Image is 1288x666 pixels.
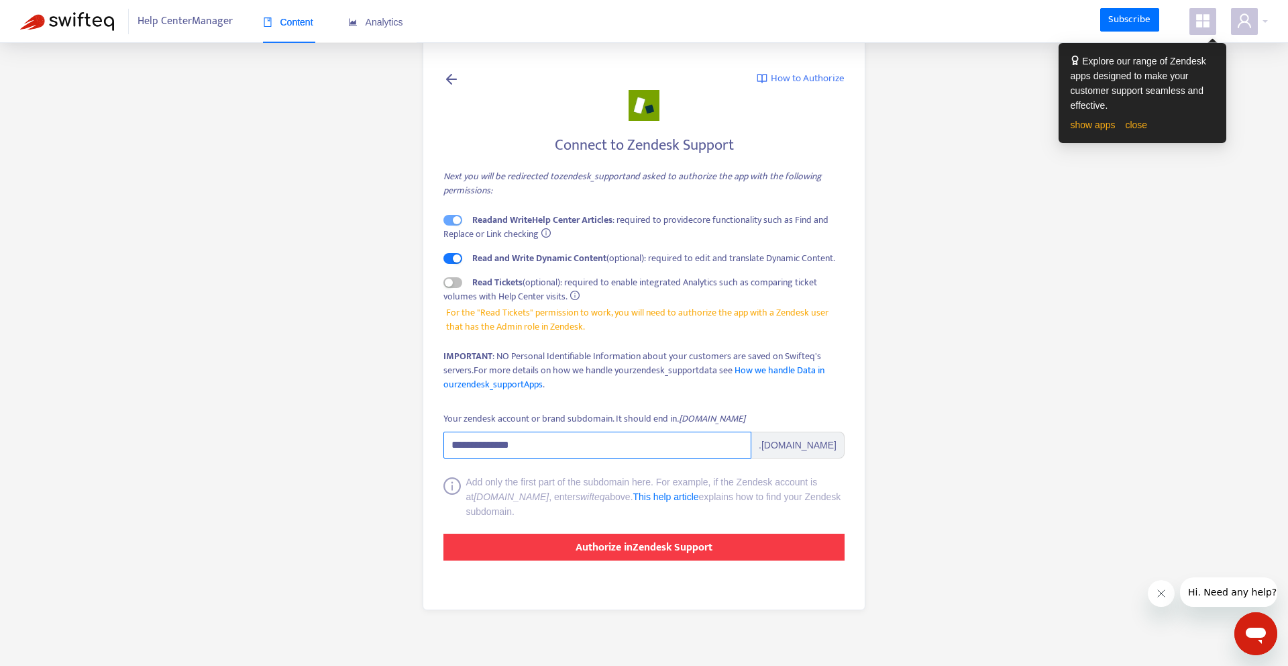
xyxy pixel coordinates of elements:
span: book [263,17,272,27]
strong: Read Tickets [472,275,523,290]
a: How to Authorize [757,71,845,87]
iframe: Fermer le message [1148,580,1175,607]
strong: Authorize in Zendesk Support [576,538,712,557]
img: Swifteq [20,12,114,31]
span: info-circle [541,228,551,238]
img: image-link [757,73,767,84]
iframe: Message de la compagnie [1180,577,1277,607]
span: : required to provide core functionality such as Find and Replace or Link checking [443,212,828,242]
span: .[DOMAIN_NAME] [751,432,845,459]
h4: Connect to Zendesk Support [443,136,845,154]
span: (optional): required to edit and translate Dynamic Content. [472,250,835,266]
a: show apps [1071,120,1116,130]
button: Authorize inZendesk Support [443,534,845,561]
span: user [1236,13,1252,29]
span: For the "Read Tickets" permission to work, you will need to authorize the app with a Zendesk user... [446,305,843,334]
span: area-chart [348,17,358,27]
i: swifteq [576,491,605,502]
i: .[DOMAIN_NAME] [677,411,745,426]
span: Help Center Manager [138,9,233,34]
a: This help article [633,491,699,502]
a: How we handle Data in ourzendesk_supportApps [443,363,824,392]
div: : NO Personal Identifiable Information about your customers are saved on Swifteq's servers. [443,349,845,391]
span: Analytics [348,17,403,28]
i: [DOMAIN_NAME] [474,491,549,502]
strong: IMPORTANT [443,348,492,364]
i: Next you will be redirected to zendesk_support and asked to authorize the app with the following ... [443,169,822,198]
span: (optional): required to enable integrated Analytics such as comparing ticket volumes with Help Ce... [443,275,817,304]
span: How to Authorize [771,71,845,87]
span: Content [263,17,313,28]
span: For more details on how we handle your zendesk_support data see . [443,363,824,392]
strong: Read and Write Dynamic Content [472,250,606,266]
strong: Read and Write Help Center Articles [472,212,612,228]
div: Your zendesk account or brand subdomain. It should end in [443,412,745,426]
img: zendesk_support.png [629,90,659,121]
span: info-circle [443,477,461,519]
span: appstore [1195,13,1211,29]
span: info-circle [570,291,580,300]
div: Add only the first part of the subdomain here. For example, if the Zendesk account is at , enter ... [466,475,845,519]
div: Explore our range of Zendesk apps designed to make your customer support seamless and effective. [1071,54,1214,113]
a: close [1125,120,1147,130]
a: Subscribe [1100,8,1159,32]
iframe: Bouton de lancement de la fenêtre de messagerie [1234,612,1277,655]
